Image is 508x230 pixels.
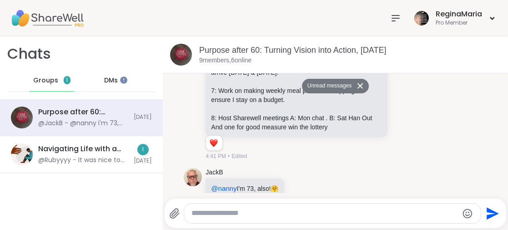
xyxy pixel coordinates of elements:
div: Navigating Life with a Narcissist, [DATE] [38,144,128,154]
span: 1 [66,77,68,84]
div: @Rubyyyy - It was nice to meet you too! 🫶🏽 [38,156,128,165]
span: Groups [33,76,58,85]
img: Purpose after 60: Turning Vision into Action, Sep 11 [11,107,33,128]
p: 9 members, 6 online [199,56,251,65]
p: 7: Work on making weekly meal plans for shopping to ensure I stay on a budget. [211,86,382,104]
img: Navigating Life with a Narcissist, Sep 09 [11,143,33,165]
div: Reaction list [206,136,222,150]
span: 4:41 PM [206,152,226,160]
span: DMs [104,76,118,85]
span: Edited [231,152,247,160]
div: ReginaMaria [436,9,482,19]
img: https://sharewell-space-live.sfo3.digitaloceanspaces.com/user-generated/3c5f9f08-1677-4a94-921c-3... [184,168,202,186]
button: Emoji picker [462,208,473,219]
img: ShareWell Nav Logo [11,2,84,34]
span: @nanny [211,184,236,192]
span: [DATE] [134,113,152,121]
div: 1 [137,144,149,155]
span: 🤗 [271,185,279,192]
button: Send [481,203,502,224]
span: • [228,152,230,160]
a: Purpose after 60: Turning Vision into Action, [DATE] [199,46,387,55]
button: Reactions: love [209,139,218,147]
iframe: Spotlight [120,77,127,84]
h1: Chats [7,44,51,64]
p: 8: Host Sharewell meetings A: Mon chat . B: Sat Han Out And one for good measure win the lottery [211,113,382,132]
button: Unread messages [302,79,354,93]
span: [DATE] [134,157,152,165]
div: Purpose after 60: Turning Vision into Action, [DATE] [38,107,128,117]
a: JackB [206,168,223,177]
textarea: Type your message [191,209,458,218]
div: Pro Member [436,19,482,27]
div: @JackB - @nanny I'm 73, also! 🤗 [38,119,128,128]
img: ReginaMaria [414,11,429,26]
p: I'm 73, also! [211,184,278,193]
img: Purpose after 60: Turning Vision into Action, Sep 11 [170,44,192,66]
